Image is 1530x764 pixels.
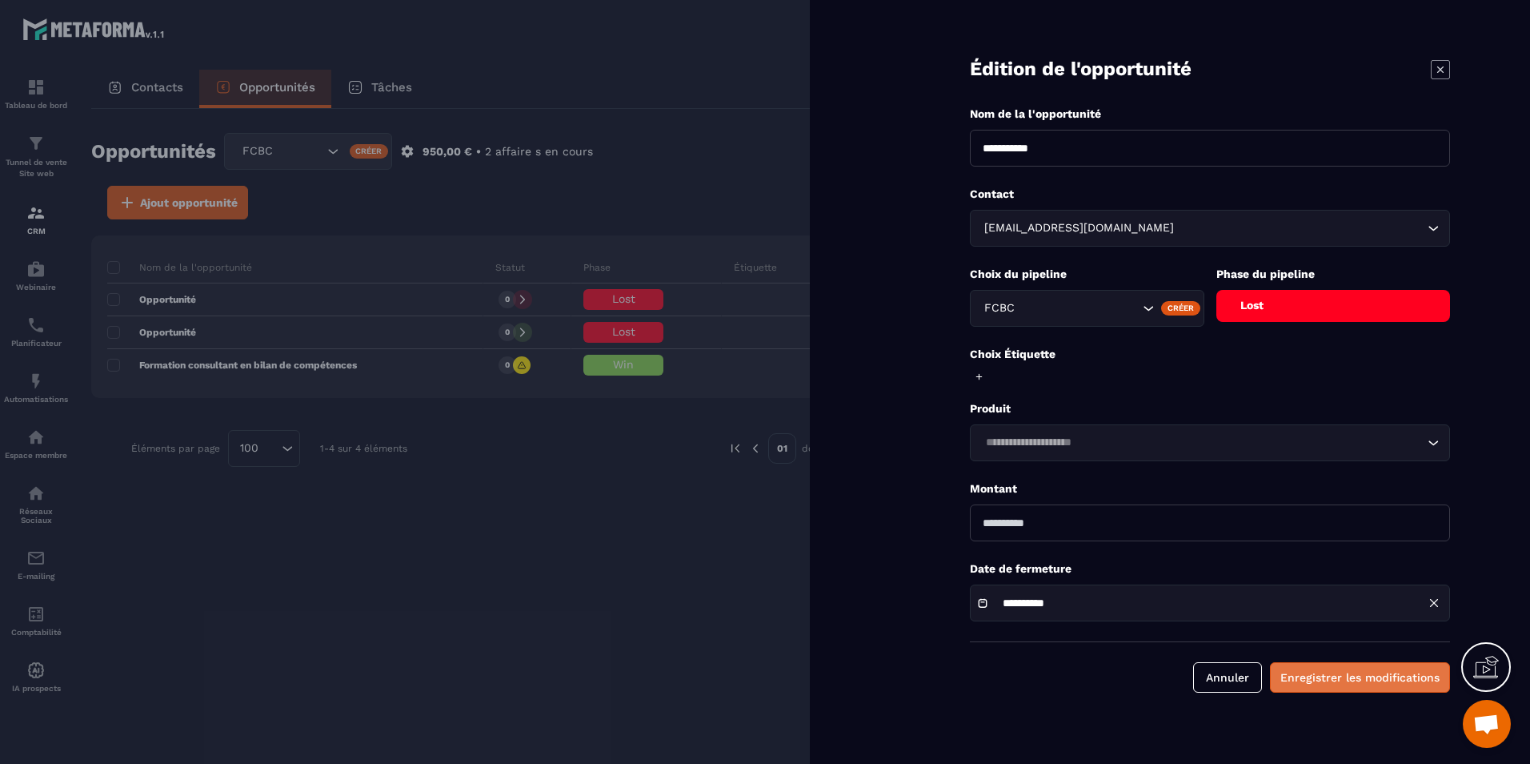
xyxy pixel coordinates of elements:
p: Édition de l'opportunité [970,56,1192,82]
span: FCBC [980,300,1036,317]
div: Search for option [970,290,1204,327]
p: Produit [970,401,1450,416]
p: Choix du pipeline [970,267,1204,282]
input: Search for option [1036,300,1139,317]
a: Ouvrir le chat [1463,700,1511,748]
div: Créer [1161,301,1200,316]
input: Search for option [1177,219,1424,237]
div: Search for option [970,424,1450,461]
span: [EMAIL_ADDRESS][DOMAIN_NAME] [980,219,1177,237]
p: Contact [970,187,1450,202]
button: Annuler [1193,662,1262,693]
p: Date de fermeture [970,561,1450,577]
p: Montant [970,481,1450,497]
p: Phase du pipeline [1216,267,1451,282]
p: Nom de la l'opportunité [970,107,1450,122]
input: Search for option [980,434,1424,452]
div: Search for option [970,210,1450,247]
p: Choix Étiquette [970,347,1450,362]
button: Enregistrer les modifications [1270,662,1450,693]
